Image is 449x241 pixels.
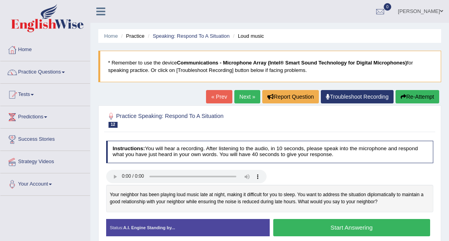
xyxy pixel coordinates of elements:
a: Next » [234,90,260,103]
a: Home [104,33,118,39]
div: Status: [106,219,270,236]
a: Troubleshoot Recording [321,90,394,103]
h2: Practice Speaking: Respond To A Situation [106,111,309,128]
a: Tests [0,84,90,103]
li: Practice [119,32,144,40]
h4: You will hear a recording. After listening to the audio, in 10 seconds, please speak into the mic... [106,141,434,163]
li: Loud music [231,32,264,40]
div: Your neighbor has been playing loud music late at night, making it difficult for you to sleep. Yo... [106,185,434,212]
a: Speaking: Respond To A Situation [153,33,230,39]
a: Your Account [0,173,90,193]
span: 12 [109,122,118,128]
button: Start Answering [273,219,430,236]
strong: A.I. Engine Standing by... [123,225,175,230]
a: Predictions [0,106,90,126]
b: Instructions: [112,145,145,151]
button: Report Question [262,90,319,103]
a: Strategy Videos [0,151,90,171]
span: 0 [384,3,392,11]
b: Communications - Microphone Array (Intel® Smart Sound Technology for Digital Microphones) [177,60,407,66]
a: « Prev [206,90,232,103]
blockquote: * Remember to use the device for speaking practice. Or click on [Troubleshoot Recording] button b... [98,51,441,82]
a: Success Stories [0,129,90,148]
a: Home [0,39,90,59]
button: Re-Attempt [396,90,439,103]
a: Practice Questions [0,61,90,81]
